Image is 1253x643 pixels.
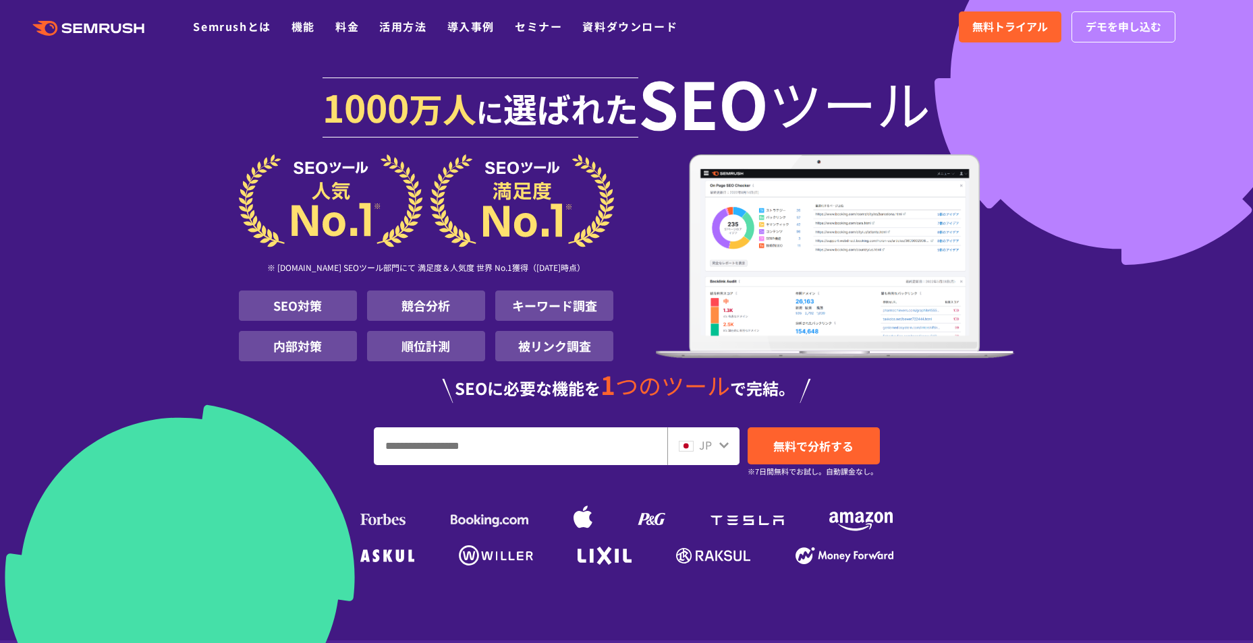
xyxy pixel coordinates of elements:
[730,376,795,400] span: で完結。
[335,18,359,34] a: 料金
[748,427,880,464] a: 無料で分析する
[476,92,503,131] span: に
[1071,11,1175,42] a: デモを申し込む
[239,372,1015,403] div: SEOに必要な機能を
[409,84,476,132] span: 万人
[367,290,485,321] li: 競合分析
[582,18,677,34] a: 資料ダウンロード
[748,465,878,478] small: ※7日間無料でお試し。自動課金なし。
[239,247,614,290] div: ※ [DOMAIN_NAME] SEOツール部門にて 満足度＆人気度 世界 No.1獲得（[DATE]時点）
[503,84,638,132] span: 選ばれた
[193,18,271,34] a: Semrushとは
[374,428,667,464] input: URL、キーワードを入力してください
[1086,18,1161,36] span: デモを申し込む
[959,11,1061,42] a: 無料トライアル
[601,366,615,402] span: 1
[615,369,730,402] span: つのツール
[367,331,485,361] li: 順位計測
[773,437,854,454] span: 無料で分析する
[972,18,1048,36] span: 無料トライアル
[495,331,613,361] li: 被リンク調査
[447,18,495,34] a: 導入事例
[769,75,930,129] span: ツール
[239,290,357,321] li: SEO対策
[379,18,426,34] a: 活用方法
[699,437,712,453] span: JP
[515,18,562,34] a: セミナー
[638,75,769,129] span: SEO
[291,18,315,34] a: 機能
[323,80,409,133] span: 1000
[495,290,613,321] li: キーワード調査
[239,331,357,361] li: 内部対策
